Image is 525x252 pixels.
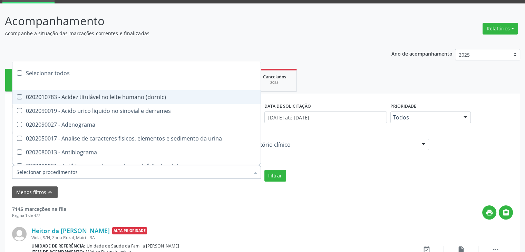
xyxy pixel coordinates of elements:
[264,101,311,112] label: DATA DE SOLICITAÇÃO
[112,227,147,234] span: Alta Prioridade
[12,206,66,212] strong: 7145 marcações na fila
[12,213,66,219] div: Página 1 de 477
[17,94,384,100] div: 0202010783 - Acidez titulável no leite humano (dornic)
[31,227,110,234] a: Heitor da [PERSON_NAME]
[183,141,415,148] span: 02.02 - Diagnóstico em laboratório clínico
[5,30,366,37] p: Acompanhe a situação das marcações correntes e finalizadas
[10,82,45,87] div: Nova marcação
[264,112,387,123] input: Selecione um intervalo
[12,227,27,241] img: img
[391,49,453,58] p: Ano de acompanhamento
[17,149,384,155] div: 0202080013 - Antibiograma
[390,101,416,112] label: Prioridade
[264,170,286,182] button: Filtrar
[502,209,510,216] i: 
[393,114,457,121] span: Todos
[46,188,54,196] i: keyboard_arrow_up
[483,23,518,35] button: Relatórios
[482,205,496,220] button: print
[87,243,179,249] span: Unidade de Saude da Familia [PERSON_NAME]
[486,209,493,216] i: print
[17,163,384,169] div: 0202080021 - Antibiograma c/ concentracao inibitoria minima
[12,66,388,80] div: Selecionar todos
[17,108,384,114] div: 0202090019 - Acido urico liquido no sinovial e derrames
[499,205,513,220] button: 
[263,74,286,80] span: Cancelados
[257,80,292,85] div: 2025
[31,243,85,249] b: Unidade de referência:
[12,186,58,198] button: Menos filtroskeyboard_arrow_up
[17,122,384,127] div: 0202090027 - Adenograma
[31,235,409,241] div: Viola, S/N, Zona Rural, Mairi - BA
[5,12,366,30] p: Acompanhamento
[17,136,384,141] div: 0202050017 - Analise de caracteres fisicos, elementos e sedimento da urina
[17,165,250,179] input: Selecionar procedimentos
